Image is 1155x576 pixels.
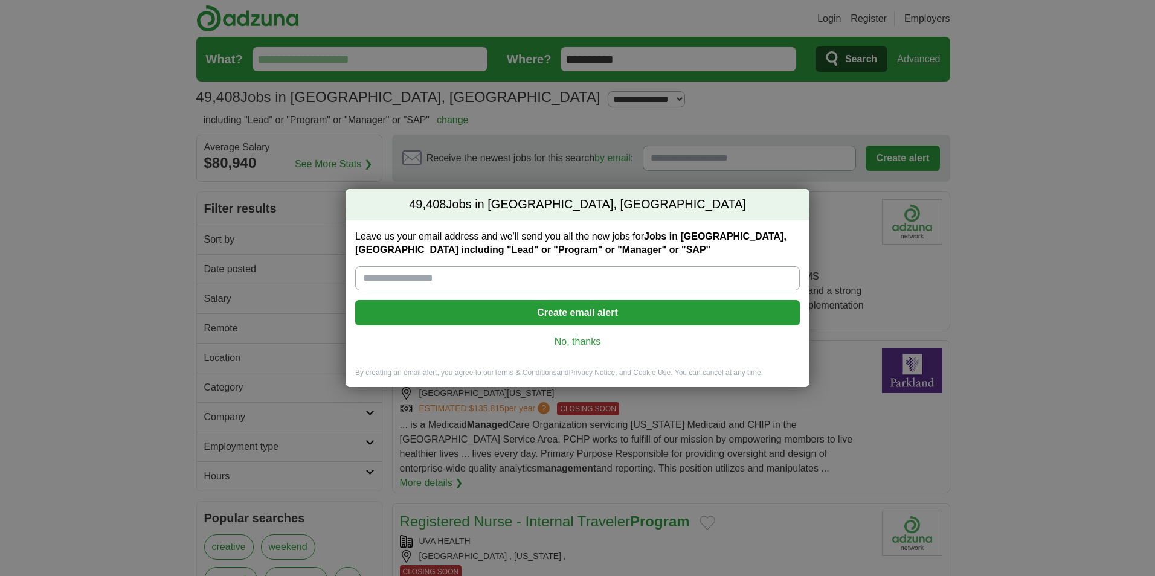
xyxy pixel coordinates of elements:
[346,368,809,388] div: By creating an email alert, you agree to our and , and Cookie Use. You can cancel at any time.
[355,230,800,257] label: Leave us your email address and we'll send you all the new jobs for
[569,368,616,377] a: Privacy Notice
[355,231,787,255] strong: Jobs in [GEOGRAPHIC_DATA], [GEOGRAPHIC_DATA] including "Lead" or "Program" or "Manager" or "SAP"
[355,300,800,325] button: Create email alert
[409,196,446,213] span: 49,408
[365,335,790,348] a: No, thanks
[346,189,809,220] h2: Jobs in [GEOGRAPHIC_DATA], [GEOGRAPHIC_DATA]
[494,368,556,377] a: Terms & Conditions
